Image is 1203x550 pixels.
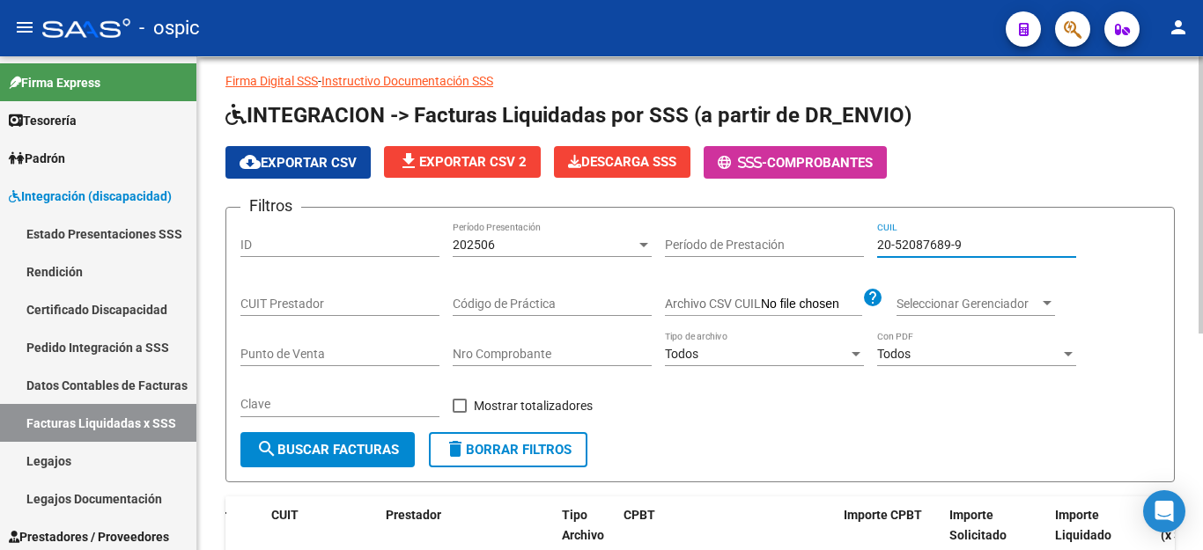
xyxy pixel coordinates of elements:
span: - [718,155,767,171]
button: Exportar CSV 2 [384,146,541,178]
span: Todos [877,347,911,361]
span: Tesorería [9,111,77,130]
button: -Comprobantes [704,146,887,179]
span: Importe Liquidado [1055,508,1111,542]
span: Padrón [9,149,65,168]
span: Importe CPBT [844,508,922,522]
button: Buscar Facturas [240,432,415,467]
mat-icon: file_download [398,150,419,172]
span: - ospic [139,9,200,48]
a: Firma Digital SSS [225,74,318,88]
mat-icon: search [256,438,277,459]
span: Mostrar totalizadores [474,395,593,416]
span: Prestadores / Proveedores [9,527,169,546]
span: CPBT [624,508,655,522]
span: Buscar Facturas [256,442,399,458]
span: Exportar CSV [240,155,357,171]
mat-icon: cloud_download [240,151,261,172]
span: Descarga SSS [568,154,676,170]
mat-icon: menu [14,17,35,38]
span: Tipo Archivo [562,508,604,542]
input: Archivo CSV CUIL [761,297,862,312]
span: INTEGRACION -> Facturas Liquidadas por SSS (a partir de DR_ENVIO) [225,103,911,128]
span: 202506 [453,238,495,252]
span: Todos [665,347,698,361]
span: Comprobantes [767,155,873,171]
span: Importe Solicitado [949,508,1007,542]
span: Borrar Filtros [445,442,572,458]
mat-icon: person [1168,17,1189,38]
app-download-masive: Descarga masiva de comprobantes (adjuntos) [554,146,690,179]
span: Firma Express [9,73,100,92]
span: Seleccionar Gerenciador [897,297,1039,312]
h3: Filtros [240,194,301,218]
p: - [225,71,1175,91]
div: Open Intercom Messenger [1143,490,1185,532]
span: Exportar CSV 2 [398,154,527,170]
span: Prestador [386,508,441,522]
button: Descarga SSS [554,146,690,178]
button: Borrar Filtros [429,432,587,467]
button: Exportar CSV [225,146,371,179]
a: Instructivo Documentación SSS [321,74,493,88]
span: Integración (discapacidad) [9,187,172,206]
mat-icon: delete [445,438,466,459]
span: CUIT [271,508,299,522]
mat-icon: help [862,287,883,308]
span: Archivo CSV CUIL [665,297,761,311]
